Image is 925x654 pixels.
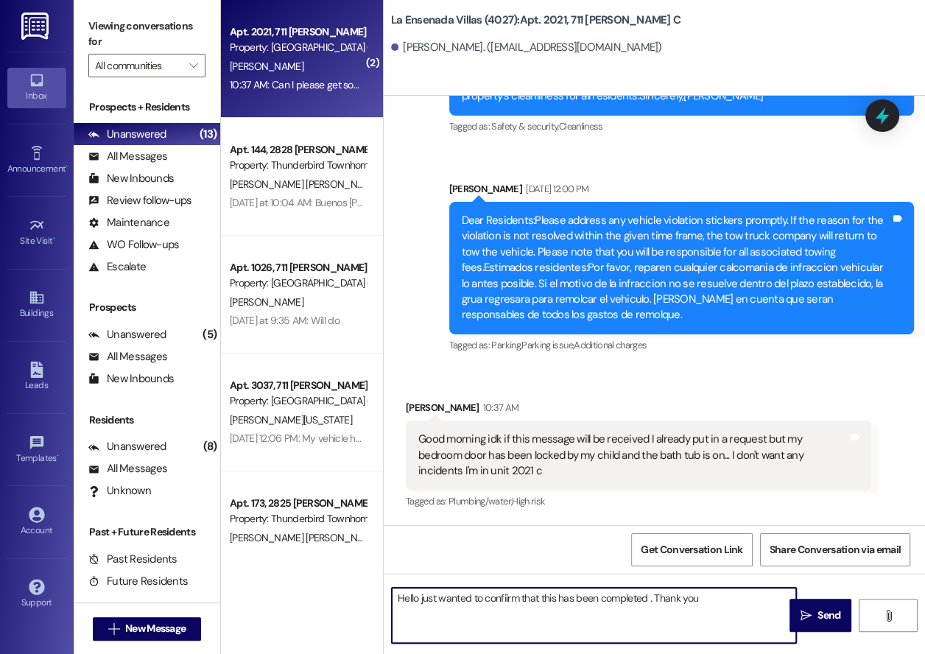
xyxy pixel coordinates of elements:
div: All Messages [88,461,167,477]
div: Unanswered [88,439,166,454]
a: Templates • [7,430,66,470]
div: Dear Residents:Please address any vehicle violation stickers promptly. If the reason for the viol... [462,213,891,323]
div: Unanswered [88,327,166,342]
span: Parking , [491,339,521,351]
a: Account [7,502,66,542]
a: Support [7,574,66,614]
div: Residents [74,412,220,428]
div: Past Residents [88,552,177,567]
div: Prospects [74,300,220,315]
span: Safety & security , [491,120,558,133]
span: Plumbing/water , [449,495,512,507]
span: • [53,233,55,244]
div: Tagged as: [406,490,871,512]
div: All Messages [88,149,167,164]
span: • [66,161,68,172]
div: WO Follow-ups [88,237,179,253]
div: 10:37 AM: Can I please get someone here quick [230,78,431,91]
div: Prospects + Residents [74,99,220,115]
textarea: Hello just wanted to confiirm that this has been completed . Thank you [392,588,796,643]
i:  [882,610,893,622]
div: Good morning idk if this message will be received I already put in a request but my bedroom door ... [418,432,848,479]
span: • [57,451,59,461]
a: Leads [7,357,66,397]
i:  [189,60,197,71]
div: Property: Thunderbird Townhomes (4001) [230,511,366,527]
div: Property: [GEOGRAPHIC_DATA] (4027) [230,275,366,291]
a: Buildings [7,285,66,325]
div: Maintenance [88,215,169,231]
i:  [108,623,119,635]
span: Cleanliness [559,120,603,133]
div: Unknown [88,483,151,499]
span: [PERSON_NAME] [230,295,303,309]
div: [PERSON_NAME] [449,181,915,202]
div: [PERSON_NAME] [406,400,871,421]
a: Site Visit • [7,213,66,253]
div: [DATE] at 9:35 AM: Will do [230,314,340,327]
div: Property: Thunderbird Townhomes (4001) [230,158,366,173]
b: La Ensenada Villas (4027): Apt. 2021, 711 [PERSON_NAME] C [391,13,680,28]
button: Send [789,599,851,632]
span: [PERSON_NAME] [PERSON_NAME] [230,531,379,544]
a: Inbox [7,68,66,108]
div: Apt. 3037, 711 [PERSON_NAME] E [230,378,366,393]
div: (5) [199,323,220,346]
div: Escalate [88,259,146,275]
div: Tagged as: [449,334,915,356]
button: Share Conversation via email [760,533,910,566]
span: Parking issue , [521,339,574,351]
button: New Message [93,617,202,641]
button: Get Conversation Link [631,533,752,566]
span: [PERSON_NAME] [PERSON_NAME] [230,177,379,191]
div: Unanswered [88,127,166,142]
div: [DATE] 4:10 PM: Disculpe el [PERSON_NAME] acondicionado no está enfriando me lo puede checar maña... [230,549,841,563]
span: Send [817,608,840,623]
span: High risk [512,495,545,507]
i:  [801,610,812,622]
div: [PERSON_NAME]. ([EMAIL_ADDRESS][DOMAIN_NAME]) [391,40,662,55]
span: Additional charges [574,339,647,351]
div: Future Residents [88,574,188,589]
div: Apt. 2021, 711 [PERSON_NAME] C [230,24,366,40]
div: 10:37 AM [479,400,519,415]
span: Share Conversation via email [770,542,901,558]
span: [PERSON_NAME] [230,60,303,73]
div: New Inbounds [88,171,174,186]
label: Viewing conversations for [88,15,205,54]
div: [DATE] 12:06 PM: My vehicle has updated moving permit. Blue Pontiac Torrent [230,432,558,445]
div: (13) [196,123,220,146]
div: Property: [GEOGRAPHIC_DATA] (4027) [230,393,366,409]
div: (8) [200,435,220,458]
div: Review follow-ups [88,193,191,208]
div: Apt. 173, 2825 [PERSON_NAME] [230,496,366,511]
img: ResiDesk Logo [21,13,52,40]
div: Past + Future Residents [74,524,220,540]
div: Tagged as: [449,116,915,137]
span: Get Conversation Link [641,542,742,558]
input: All communities [95,54,182,77]
div: Apt. 1026, 711 [PERSON_NAME] D [230,260,366,275]
span: [PERSON_NAME][US_STATE] [230,413,352,426]
div: Property: [GEOGRAPHIC_DATA] (4027) [230,40,366,55]
span: New Message [125,621,186,636]
div: All Messages [88,349,167,365]
div: [DATE] 12:00 PM [522,181,588,197]
div: New Inbounds [88,371,174,387]
div: Apt. 144, 2828 [PERSON_NAME] [230,142,366,158]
